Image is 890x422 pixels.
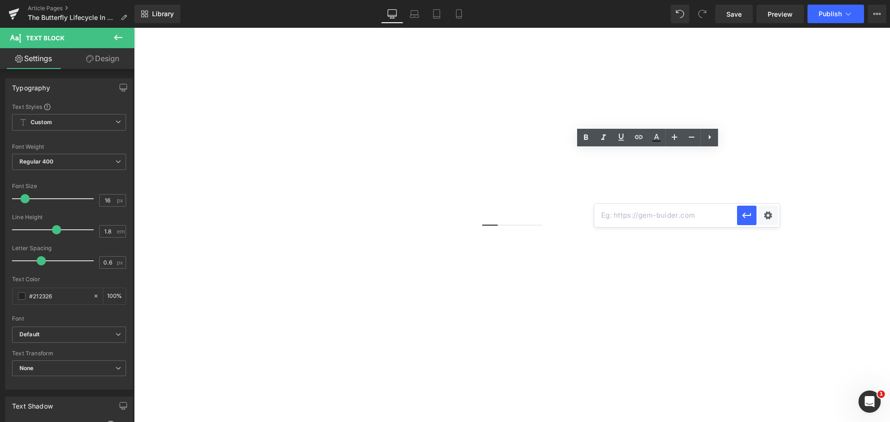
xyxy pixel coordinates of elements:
i: (Asclepias) [393,136,432,145]
span: Text Block [26,34,64,42]
span: 1 [877,391,885,398]
iframe: Intercom live chat [858,391,881,413]
button: More [868,5,886,23]
strong: milkweed [358,136,431,145]
span: Preview [768,9,793,19]
div: Domain Overview [35,55,83,61]
a: Desktop [381,5,403,23]
div: Typography [12,79,50,92]
span: px [117,259,125,265]
img: logo_orange.svg [15,15,22,22]
span: Publish [819,10,842,18]
div: Font Size [12,183,126,189]
div: % [103,288,126,304]
div: Line Height [12,214,126,220]
div: Text Styles [12,103,126,110]
div: Keywords by Traffic [102,55,156,61]
button: Undo [671,5,689,23]
a: Mobile [448,5,470,23]
b: Regular 400 [19,158,54,165]
div: Letter Spacing [12,245,126,252]
div: Font [12,315,126,322]
div: Text Transform [12,350,126,357]
span: px [117,197,125,203]
span: The Butterfly Lifecycle In Your Garden: Explained [28,14,117,21]
div: Text Shadow [12,397,53,410]
img: tab_keywords_by_traffic_grey.svg [92,54,100,61]
a: Article Pages [28,5,134,12]
a: Design [69,48,136,69]
a: milkweed(Asclepias) [358,137,431,145]
a: Laptop [403,5,426,23]
a: Preview [756,5,804,23]
img: tab_domain_overview_orange.svg [25,54,32,61]
img: website_grey.svg [15,24,22,31]
span: Save [726,9,742,19]
a: New Library [134,5,180,23]
a: Tablet [426,5,448,23]
span: Library [152,10,174,18]
span: em [117,228,125,234]
button: Publish [807,5,864,23]
b: None [19,365,34,372]
b: Custom [31,119,52,126]
div: Domain: [DOMAIN_NAME] [24,24,102,31]
input: Eg: https://gem-buider.com [594,204,737,227]
div: v 4.0.25 [26,15,45,22]
i: Default [19,331,39,339]
button: Redo [693,5,712,23]
div: Text Color [12,276,126,283]
input: Color [29,291,89,301]
div: Font Weight [12,144,126,150]
span: Join us as we dive deeper into each stage of the Monarch butterfly lifecycle as it unfolds in rea... [166,150,712,158]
